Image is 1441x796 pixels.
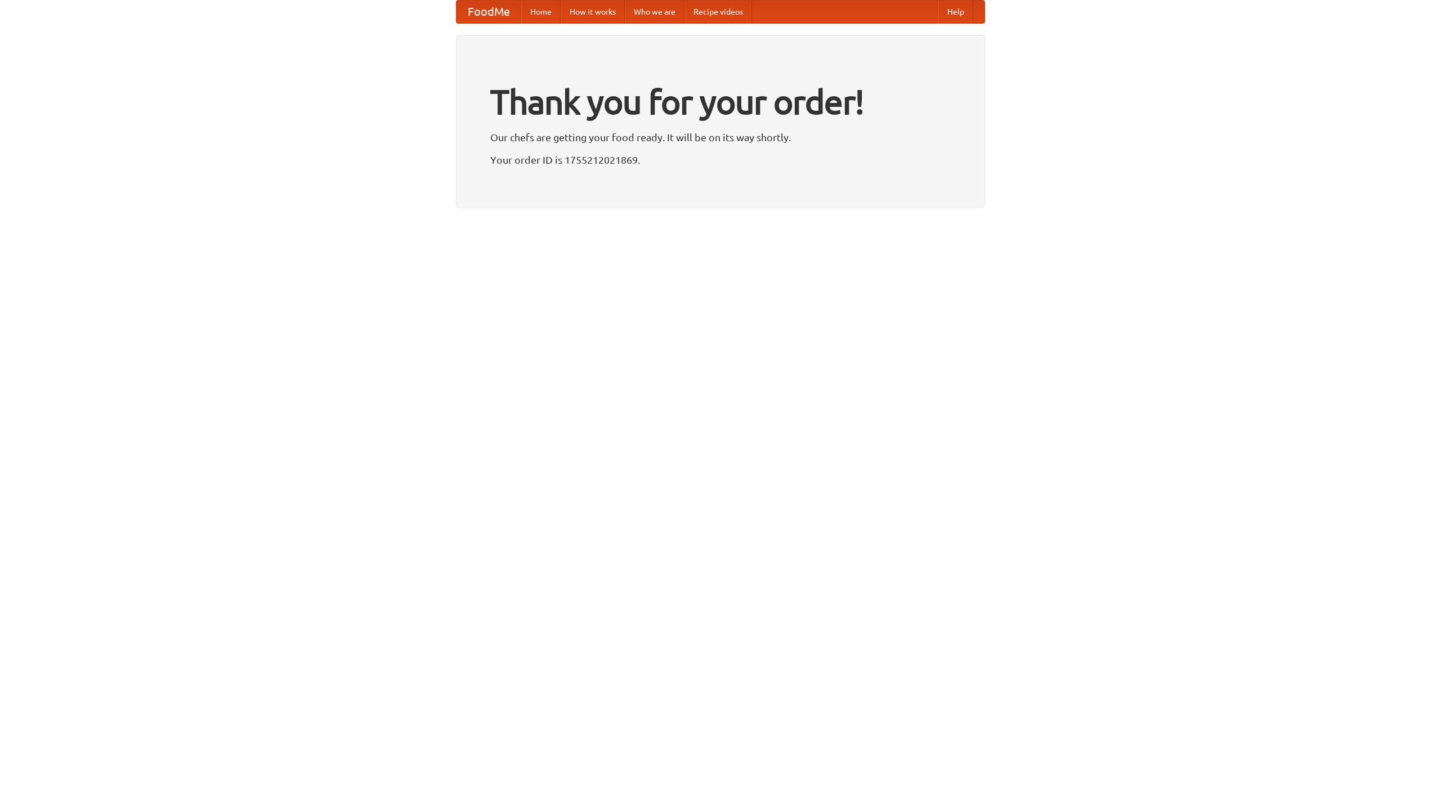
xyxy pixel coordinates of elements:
p: Our chefs are getting your food ready. It will be on its way shortly. [490,129,951,146]
p: Your order ID is 1755212021869. [490,151,951,168]
a: Who we are [625,1,684,23]
a: Home [521,1,561,23]
a: FoodMe [457,1,521,23]
a: How it works [561,1,625,23]
h1: Thank you for your order! [490,75,951,129]
a: Help [938,1,973,23]
a: Recipe videos [684,1,752,23]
